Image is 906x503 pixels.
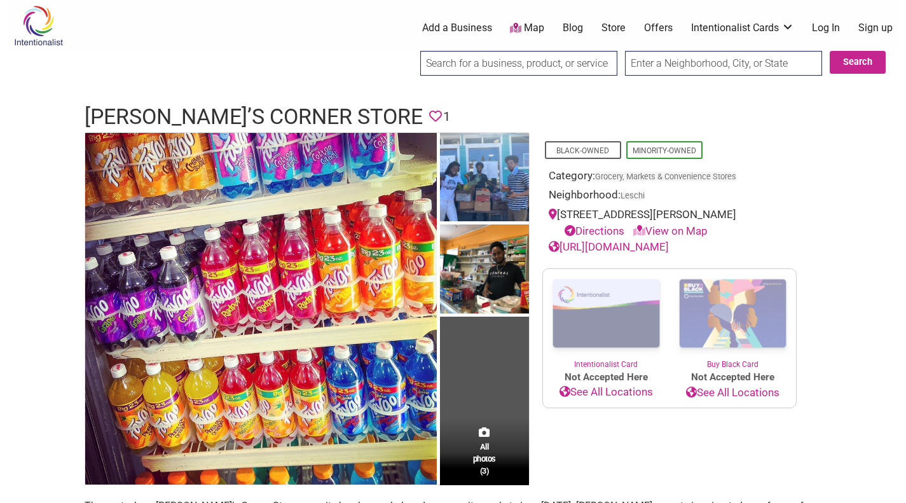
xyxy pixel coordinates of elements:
[644,21,673,35] a: Offers
[812,21,840,35] a: Log In
[85,102,423,132] h1: [PERSON_NAME]’s Corner Store
[565,224,624,237] a: Directions
[549,168,790,188] div: Category:
[422,21,492,35] a: Add a Business
[543,269,669,370] a: Intentionalist Card
[443,107,450,127] span: 1
[691,21,794,35] a: Intentionalist Cards
[595,172,736,181] a: Grocery, Markets & Convenience Stores
[625,51,822,76] input: Enter a Neighborhood, City, or State
[669,269,796,359] img: Buy Black Card
[669,269,796,371] a: Buy Black Card
[633,146,696,155] a: Minority-Owned
[549,240,669,253] a: [URL][DOMAIN_NAME]
[633,224,708,237] a: View on Map
[563,21,583,35] a: Blog
[543,370,669,385] span: Not Accepted Here
[473,441,496,477] span: All photos (3)
[549,187,790,207] div: Neighborhood:
[543,384,669,401] a: See All Locations
[621,192,645,200] span: Leschi
[543,269,669,359] img: Intentionalist Card
[601,21,626,35] a: Store
[8,5,69,46] img: Intentionalist
[549,207,790,239] div: [STREET_ADDRESS][PERSON_NAME]
[420,51,617,76] input: Search for a business, product, or service
[858,21,893,35] a: Sign up
[556,146,609,155] a: Black-Owned
[669,370,796,385] span: Not Accepted Here
[510,21,544,36] a: Map
[669,385,796,401] a: See All Locations
[830,51,886,74] button: Search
